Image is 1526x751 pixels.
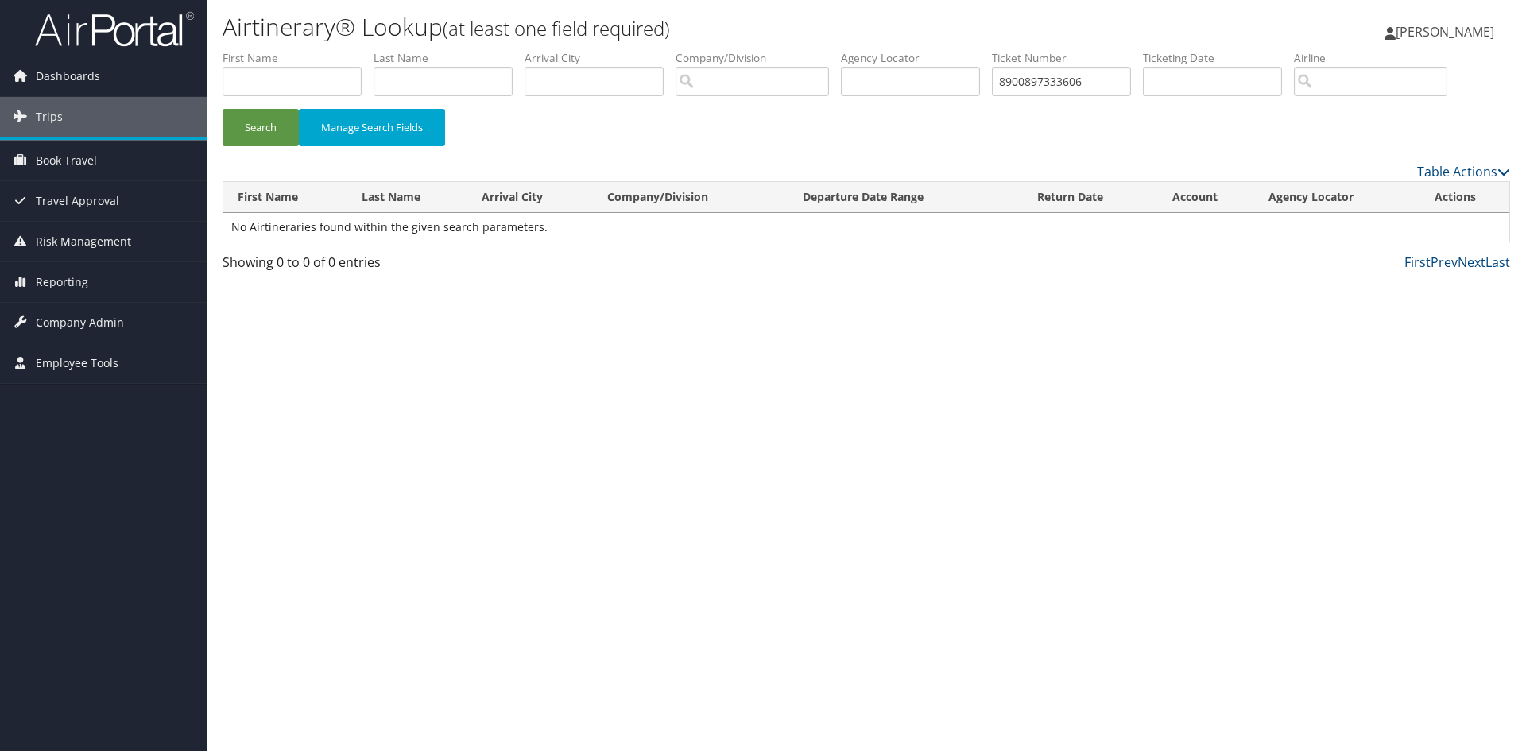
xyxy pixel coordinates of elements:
span: Dashboards [36,56,100,96]
label: Arrival City [525,50,676,66]
th: Account: activate to sort column ascending [1158,182,1254,213]
th: Agency Locator: activate to sort column ascending [1254,182,1420,213]
div: Showing 0 to 0 of 0 entries [223,253,527,280]
th: Actions [1420,182,1509,213]
label: Ticket Number [992,50,1143,66]
th: Arrival City: activate to sort column ascending [467,182,593,213]
label: Airline [1294,50,1459,66]
th: Last Name: activate to sort column ascending [347,182,468,213]
span: Reporting [36,262,88,302]
h1: Airtinerary® Lookup [223,10,1081,44]
label: Last Name [374,50,525,66]
a: [PERSON_NAME] [1385,8,1510,56]
a: Table Actions [1417,163,1510,180]
a: First [1404,254,1431,271]
label: First Name [223,50,374,66]
span: Trips [36,97,63,137]
span: Company Admin [36,303,124,343]
label: Agency Locator [841,50,992,66]
button: Search [223,109,299,146]
th: First Name: activate to sort column ascending [223,182,347,213]
span: [PERSON_NAME] [1396,23,1494,41]
td: No Airtineraries found within the given search parameters. [223,213,1509,242]
a: Next [1458,254,1485,271]
th: Company/Division [593,182,788,213]
span: Employee Tools [36,343,118,383]
span: Book Travel [36,141,97,180]
img: airportal-logo.png [35,10,194,48]
th: Departure Date Range: activate to sort column ascending [788,182,1023,213]
small: (at least one field required) [443,15,670,41]
th: Return Date: activate to sort column ascending [1023,182,1159,213]
label: Company/Division [676,50,841,66]
span: Travel Approval [36,181,119,221]
span: Risk Management [36,222,131,261]
a: Last [1485,254,1510,271]
label: Ticketing Date [1143,50,1294,66]
a: Prev [1431,254,1458,271]
button: Manage Search Fields [299,109,445,146]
